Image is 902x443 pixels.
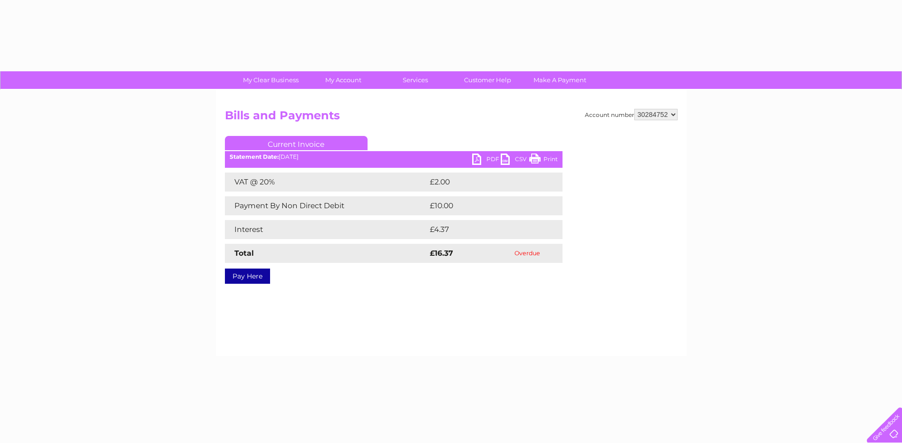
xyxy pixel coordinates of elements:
[521,71,599,89] a: Make A Payment
[225,154,563,160] div: [DATE]
[529,154,558,167] a: Print
[585,109,678,120] div: Account number
[376,71,455,89] a: Services
[492,244,563,263] td: Overdue
[225,173,427,192] td: VAT @ 20%
[225,109,678,127] h2: Bills and Payments
[225,136,368,150] a: Current Invoice
[427,173,541,192] td: £2.00
[430,249,453,258] strong: £16.37
[234,249,254,258] strong: Total
[230,153,279,160] b: Statement Date:
[232,71,310,89] a: My Clear Business
[427,220,540,239] td: £4.37
[225,220,427,239] td: Interest
[225,269,270,284] a: Pay Here
[501,154,529,167] a: CSV
[448,71,527,89] a: Customer Help
[304,71,382,89] a: My Account
[472,154,501,167] a: PDF
[427,196,543,215] td: £10.00
[225,196,427,215] td: Payment By Non Direct Debit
